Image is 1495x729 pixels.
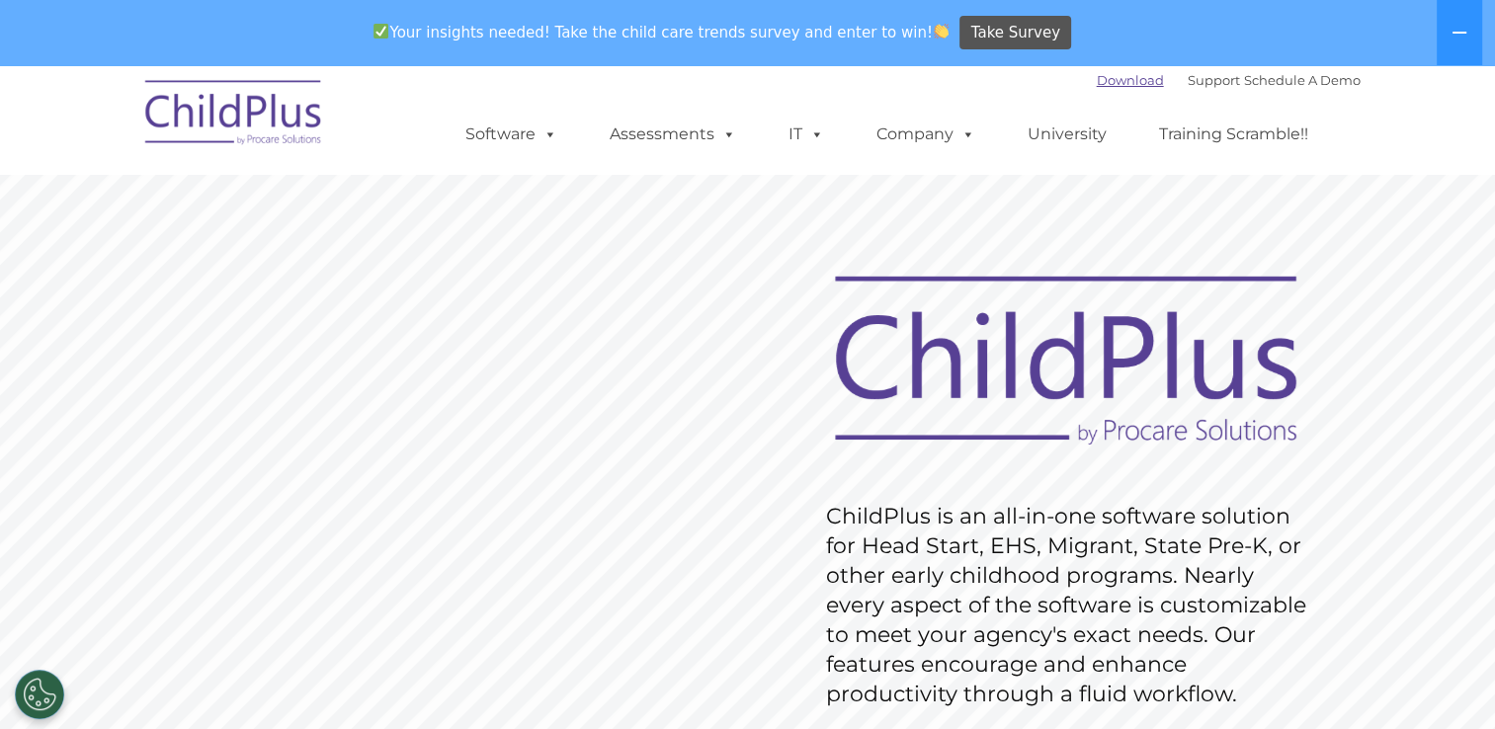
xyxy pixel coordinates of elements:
span: Take Survey [971,16,1060,50]
a: Training Scramble!! [1139,115,1328,154]
a: Support [1188,72,1240,88]
a: Software [446,115,577,154]
img: ✅ [374,24,388,39]
a: Schedule A Demo [1244,72,1361,88]
img: 👏 [934,24,949,39]
a: Company [857,115,995,154]
rs-layer: ChildPlus is an all-in-one software solution for Head Start, EHS, Migrant, State Pre-K, or other ... [826,502,1316,709]
font: | [1097,72,1361,88]
a: Assessments [590,115,756,154]
a: Download [1097,72,1164,88]
img: ChildPlus by Procare Solutions [135,66,333,165]
a: Take Survey [959,16,1071,50]
a: University [1008,115,1126,154]
button: Cookies Settings [15,670,64,719]
span: Your insights needed! Take the child care trends survey and enter to win! [366,13,957,51]
a: IT [769,115,844,154]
